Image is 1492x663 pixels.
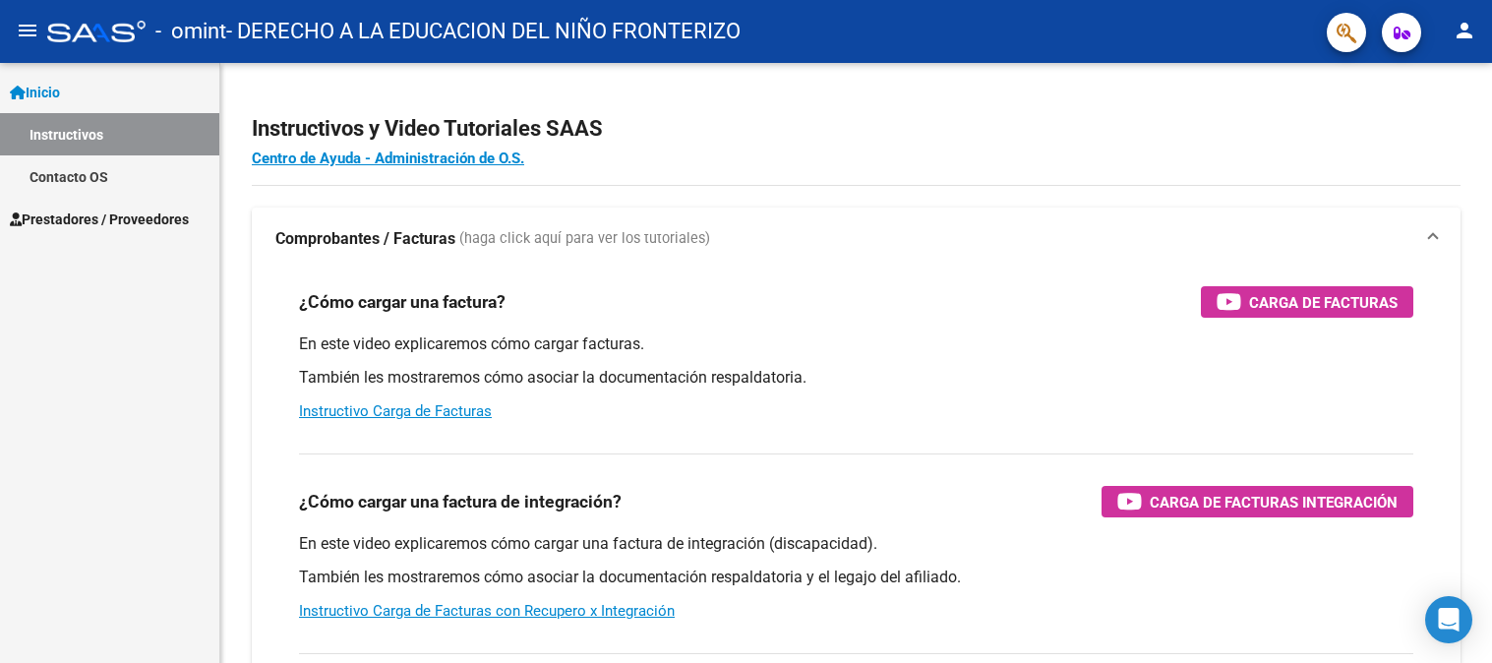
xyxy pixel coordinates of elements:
[1201,286,1413,318] button: Carga de Facturas
[1102,486,1413,517] button: Carga de Facturas Integración
[299,533,1413,555] p: En este video explicaremos cómo cargar una factura de integración (discapacidad).
[1453,19,1476,42] mat-icon: person
[252,150,524,167] a: Centro de Ayuda - Administración de O.S.
[252,208,1461,271] mat-expansion-panel-header: Comprobantes / Facturas (haga click aquí para ver los tutoriales)
[299,367,1413,389] p: También les mostraremos cómo asociar la documentación respaldatoria.
[1150,490,1398,514] span: Carga de Facturas Integración
[226,10,741,53] span: - DERECHO A LA EDUCACION DEL NIÑO FRONTERIZO
[275,228,455,250] strong: Comprobantes / Facturas
[459,228,710,250] span: (haga click aquí para ver los tutoriales)
[1249,290,1398,315] span: Carga de Facturas
[299,288,506,316] h3: ¿Cómo cargar una factura?
[252,110,1461,148] h2: Instructivos y Video Tutoriales SAAS
[16,19,39,42] mat-icon: menu
[10,209,189,230] span: Prestadores / Proveedores
[299,402,492,420] a: Instructivo Carga de Facturas
[10,82,60,103] span: Inicio
[299,488,622,515] h3: ¿Cómo cargar una factura de integración?
[299,602,675,620] a: Instructivo Carga de Facturas con Recupero x Integración
[1425,596,1472,643] div: Open Intercom Messenger
[299,567,1413,588] p: También les mostraremos cómo asociar la documentación respaldatoria y el legajo del afiliado.
[299,333,1413,355] p: En este video explicaremos cómo cargar facturas.
[155,10,226,53] span: - omint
